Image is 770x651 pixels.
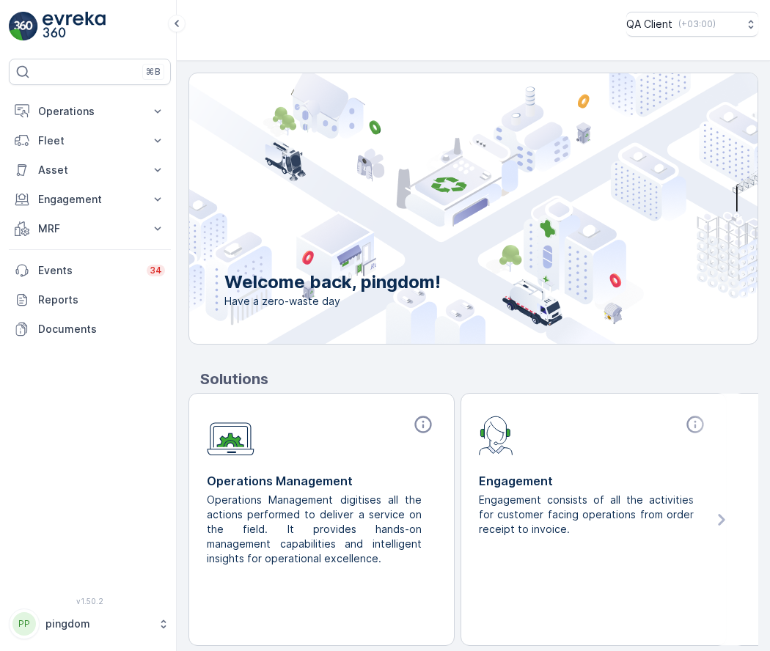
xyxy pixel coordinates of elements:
img: module-icon [207,414,254,456]
p: MRF [38,221,142,236]
p: Operations Management digitises all the actions performed to deliver a service on the field. It p... [207,493,425,566]
img: module-icon [479,414,513,455]
p: Events [38,263,138,278]
button: PPpingdom [9,608,171,639]
button: Asset [9,155,171,185]
button: Fleet [9,126,171,155]
button: Engagement [9,185,171,214]
p: Fleet [38,133,142,148]
p: ⌘B [146,66,161,78]
p: QA Client [626,17,672,32]
a: Documents [9,315,171,344]
p: ( +03:00 ) [678,18,716,30]
p: Engagement [38,192,142,207]
p: Engagement [479,472,708,490]
p: Engagement consists of all the activities for customer facing operations from order receipt to in... [479,493,697,537]
div: PP [12,612,36,636]
p: Welcome back, pingdom! [224,271,441,294]
span: Have a zero-waste day [224,294,441,309]
button: Operations [9,97,171,126]
img: logo [9,12,38,41]
a: Reports [9,285,171,315]
p: Asset [38,163,142,177]
p: Reports [38,293,165,307]
p: Operations [38,104,142,119]
button: QA Client(+03:00) [626,12,758,37]
button: MRF [9,214,171,243]
img: city illustration [123,73,758,344]
p: Operations Management [207,472,436,490]
p: pingdom [45,617,150,631]
img: logo_light-DOdMpM7g.png [43,12,106,41]
p: Solutions [200,368,758,390]
p: 34 [150,265,162,276]
a: Events34 [9,256,171,285]
span: v 1.50.2 [9,597,171,606]
p: Documents [38,322,165,336]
